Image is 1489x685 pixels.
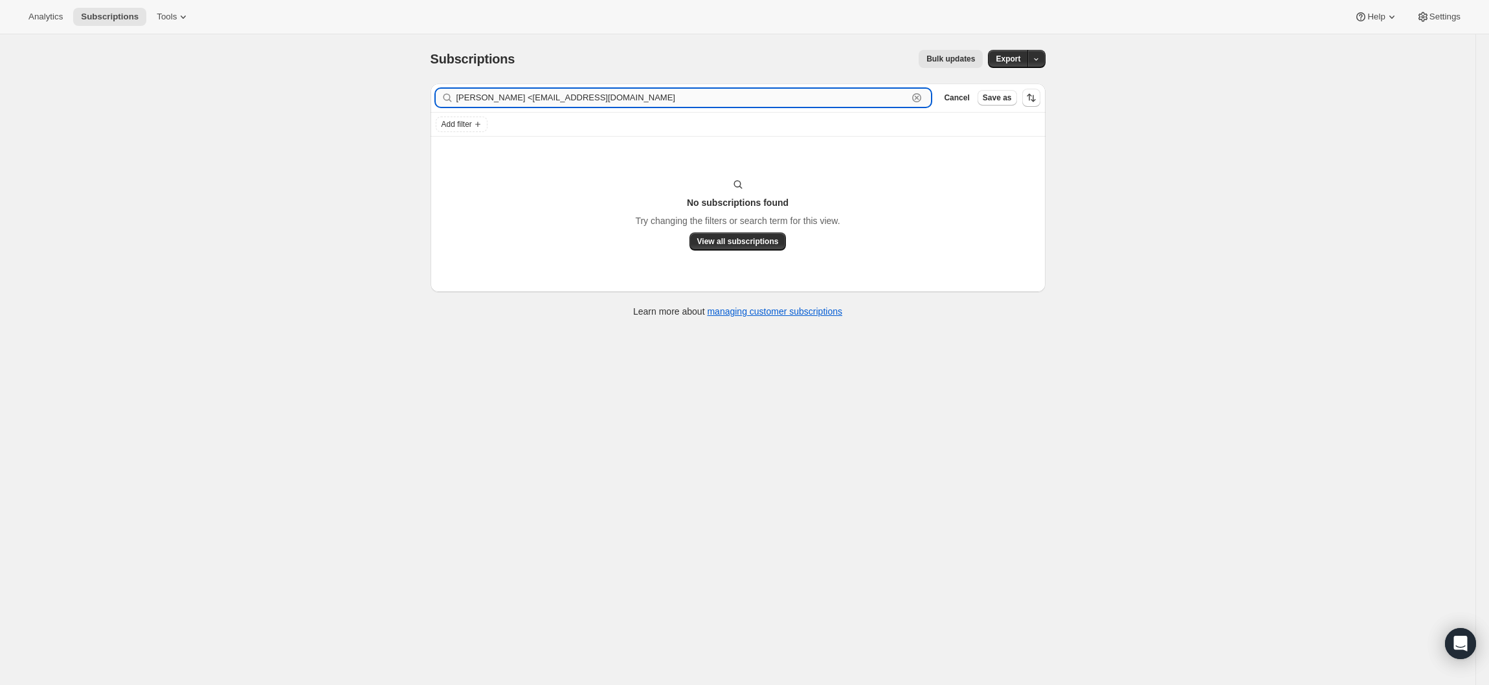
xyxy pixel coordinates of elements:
button: Subscriptions [73,8,146,26]
span: Cancel [944,93,969,103]
p: Learn more about [633,305,842,318]
span: Export [996,54,1020,64]
span: Add filter [442,119,472,129]
button: Cancel [939,90,974,106]
p: Try changing the filters or search term for this view. [635,214,840,227]
span: Subscriptions [81,12,139,22]
button: Export [988,50,1028,68]
div: Open Intercom Messenger [1445,628,1476,659]
input: Filter subscribers [456,89,908,107]
span: Settings [1429,12,1461,22]
button: Clear [910,91,923,104]
span: Tools [157,12,177,22]
h3: No subscriptions found [687,196,789,209]
span: Subscriptions [431,52,515,66]
button: Analytics [21,8,71,26]
button: Help [1347,8,1405,26]
span: Bulk updates [926,54,975,64]
span: View all subscriptions [697,236,779,247]
button: Add filter [436,117,487,132]
span: Help [1367,12,1385,22]
button: Settings [1409,8,1468,26]
span: Analytics [28,12,63,22]
button: Bulk updates [919,50,983,68]
a: managing customer subscriptions [707,306,842,317]
span: Save as [983,93,1012,103]
button: Sort the results [1022,89,1040,107]
button: Tools [149,8,197,26]
button: View all subscriptions [689,232,787,251]
button: Save as [978,90,1017,106]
